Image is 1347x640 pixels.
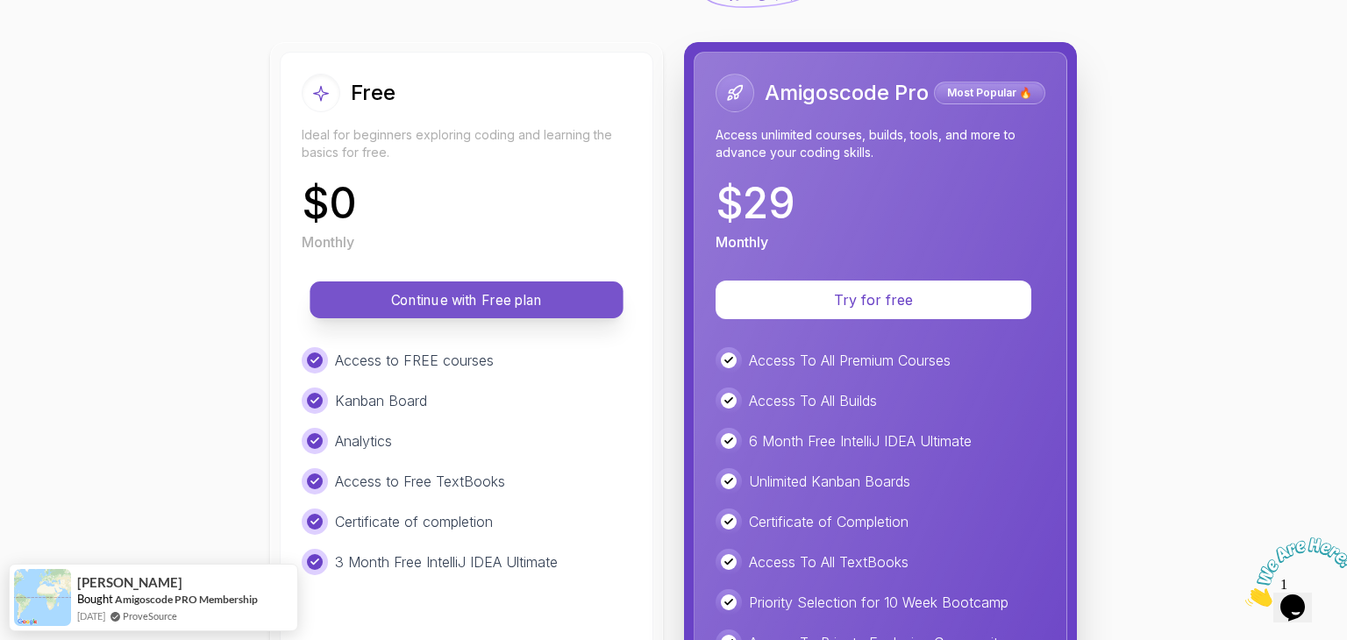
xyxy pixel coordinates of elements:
p: Certificate of completion [335,511,493,532]
span: 1 [7,7,14,22]
span: [DATE] [77,608,105,623]
p: Continue with Free plan [330,290,603,310]
a: ProveSource [123,608,177,623]
img: Chat attention grabber [7,7,116,76]
span: [PERSON_NAME] [77,575,182,590]
p: Access To All Builds [749,390,877,411]
p: Analytics [335,430,392,452]
p: Unlimited Kanban Boards [749,471,910,492]
h2: Amigoscode Pro [765,79,929,107]
iframe: chat widget [1238,530,1347,614]
p: Access unlimited courses, builds, tools, and more to advance your coding skills. [716,126,1045,161]
p: Certificate of Completion [749,511,909,532]
p: Access To All Premium Courses [749,350,951,371]
p: 6 Month Free IntelliJ IDEA Ultimate [749,430,972,452]
p: Priority Selection for 10 Week Bootcamp [749,592,1008,613]
p: $ 0 [302,182,357,224]
button: Try for free [716,281,1031,319]
p: $ 29 [716,182,795,224]
h2: Free [351,79,396,107]
button: Continue with Free plan [310,281,623,318]
p: Most Popular 🔥 [937,84,1043,102]
p: Access To All TextBooks [749,551,909,572]
p: Monthly [716,231,768,252]
p: Access to FREE courses [335,350,494,371]
p: Ideal for beginners exploring coding and learning the basics for free. [302,126,631,161]
p: 3 Month Free IntelliJ IDEA Ultimate [335,551,558,572]
img: provesource social proof notification image [14,569,71,626]
span: Bought [77,592,113,606]
p: Access to Free TextBooks [335,471,505,492]
p: Kanban Board [335,390,427,411]
p: Try for free [737,289,1010,310]
p: Monthly [302,231,354,252]
a: Amigoscode PRO Membership [115,593,258,606]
